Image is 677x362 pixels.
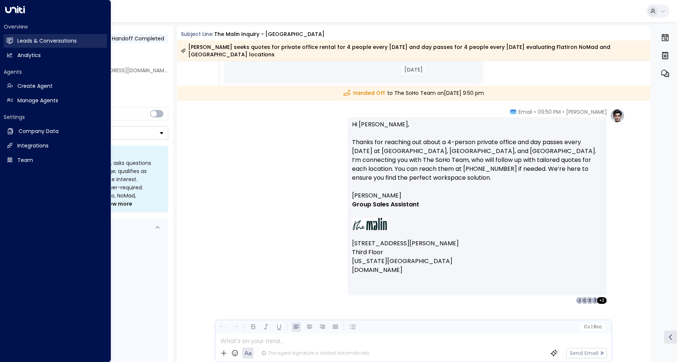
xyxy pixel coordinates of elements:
a: Create Agent [4,79,107,93]
div: [DATE] [401,65,427,74]
div: S [586,297,594,304]
div: 2 [591,297,599,304]
span: View more [104,200,132,208]
a: [DOMAIN_NAME] [352,266,402,275]
div: + 2 [597,297,607,304]
img: profile-logo.png [610,108,625,123]
a: Integrations [4,139,107,153]
h2: Analytics [17,52,41,59]
button: Cc|Bcc [581,323,605,331]
button: Redo [231,322,240,332]
span: Handed Off [344,89,385,97]
div: The Malin Inquiry - [GEOGRAPHIC_DATA] [214,30,325,38]
span: [STREET_ADDRESS][PERSON_NAME] [352,239,459,248]
span: • [534,108,536,116]
p: Hi [PERSON_NAME], Thanks for reaching out about a 4-person private office and day passes every [D... [352,120,603,191]
div: The agent signature is added automatically [261,350,369,356]
span: Handoff Completed [112,35,164,42]
span: | [591,324,593,329]
span: [US_STATE][GEOGRAPHIC_DATA] [352,257,452,266]
h2: Team [17,156,33,164]
span: [PERSON_NAME] [352,191,401,200]
h2: Leads & Conversations [17,37,77,45]
h2: Agents [4,68,107,76]
h2: Integrations [17,142,49,150]
h2: Settings [4,113,107,121]
div: [PERSON_NAME] seeks quotes for private office rental for 4 people every [DATE] and day passes for... [181,43,646,58]
div: C [581,297,588,304]
span: Third Floor [352,248,383,257]
span: Email [518,108,532,116]
div: to The SoHo Team on [DATE] 9:50 pm [177,86,651,101]
a: Leads & Conversations [4,34,107,48]
a: Team [4,153,107,167]
h2: Overview [4,23,107,30]
span: • [562,108,564,116]
span: Subject Line: [181,30,213,38]
h2: Create Agent [17,82,53,90]
a: Company Data [4,124,107,138]
a: Analytics [4,49,107,62]
strong: Group Sales Assistant [352,200,419,209]
h2: Company Data [19,127,59,135]
button: Undo [218,322,227,332]
div: J [576,297,583,304]
a: Manage Agents [4,94,107,107]
span: Cc Bcc [584,324,602,329]
h2: Manage Agents [17,97,58,104]
span: [PERSON_NAME] [566,108,607,116]
span: 09:50 PM [538,108,561,116]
